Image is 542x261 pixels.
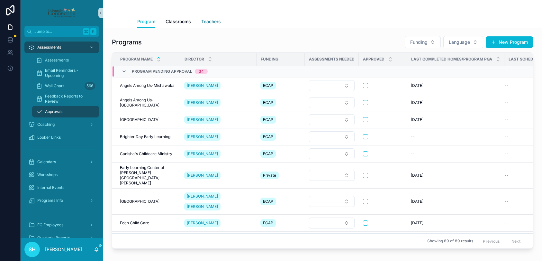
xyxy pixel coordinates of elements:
a: [DATE] [411,100,501,105]
span: Canisha's Childcare Ministry [120,151,172,156]
span: Language [449,39,470,45]
a: [PERSON_NAME] [184,80,253,91]
span: Teachers [201,18,221,25]
a: Assessments [32,54,99,66]
span: Showing 89 of 89 results [427,238,473,244]
a: ECAP [260,115,301,125]
a: -- [411,151,501,156]
span: [DATE] [411,220,423,226]
span: Program Pending Approval [132,69,192,74]
span: Classrooms [166,18,191,25]
a: Teachers [201,16,221,29]
a: [DATE] [411,199,501,204]
span: Director [185,57,204,62]
a: Brighter Day Early Learning [120,134,176,139]
span: Approvals [45,109,63,114]
a: [DATE] [411,117,501,122]
span: Last Scheduled Homes/Program PQA [509,57,540,62]
span: -- [505,134,509,139]
a: Quarterly Reports [24,232,99,244]
a: Classrooms [166,16,191,29]
span: Brighter Day Early Learning [120,134,170,139]
img: App logo [47,8,76,18]
span: ECAP [263,134,273,139]
a: Select Button [309,131,355,143]
a: Programs Info [24,195,99,206]
a: Program [137,16,155,28]
a: [PERSON_NAME] [184,203,221,210]
span: Coaching [37,122,55,127]
span: FC Employees [37,222,63,228]
span: -- [505,151,509,156]
span: [PERSON_NAME] [187,100,218,105]
a: [PERSON_NAME] [184,133,221,141]
span: Program [137,18,155,25]
span: Last Completed Homes/Program PQA [411,57,492,62]
div: scrollable content [21,37,103,238]
span: [PERSON_NAME] [187,204,218,209]
span: Calendars [37,159,56,164]
button: Select Button [309,148,355,159]
span: [PERSON_NAME] [187,117,218,122]
a: Early Learning Center at [PERSON_NAME][GEOGRAPHIC_DATA][PERSON_NAME] [120,165,176,186]
span: -- [411,134,415,139]
span: Assessments Needed [309,57,355,62]
span: Quarterly Reports [37,235,70,240]
a: Email Reminders - Upcoming [32,67,99,79]
span: [PERSON_NAME] [187,83,218,88]
span: [DATE] [411,173,423,178]
a: [DATE] [411,220,501,226]
button: Select Button [443,36,483,48]
a: Internal Events [24,182,99,193]
button: Select Button [309,114,355,125]
span: [GEOGRAPHIC_DATA] [120,117,159,122]
a: [PERSON_NAME] [184,218,253,228]
a: Select Button [309,148,355,160]
span: K [91,29,96,34]
button: Select Button [309,80,355,91]
span: [PERSON_NAME] [187,220,218,226]
a: [PERSON_NAME] [184,172,221,179]
a: [PERSON_NAME] [184,116,221,124]
a: [GEOGRAPHIC_DATA] [120,117,176,122]
a: Assessments [24,42,99,53]
span: [DATE] [411,117,423,122]
span: Jump to... [34,29,80,34]
a: [DATE] [411,83,501,88]
span: [DATE] [411,199,423,204]
a: Calendars [24,156,99,168]
a: [PERSON_NAME] [184,99,221,107]
button: Select Button [405,36,441,48]
a: [PERSON_NAME] [184,219,221,227]
a: ECAP [260,149,301,159]
a: ECAP [260,196,301,207]
a: [GEOGRAPHIC_DATA] [120,199,176,204]
span: -- [505,199,509,204]
span: Program Name [120,57,153,62]
span: ECAP [263,199,273,204]
span: ECAP [263,151,273,156]
span: -- [505,220,509,226]
div: 34 [199,69,204,74]
a: -- [411,134,501,139]
a: ECAP [260,132,301,142]
span: [PERSON_NAME] [187,134,218,139]
a: [PERSON_NAME] [184,82,221,89]
span: Assessments [45,58,69,63]
span: Assessments [37,45,61,50]
span: Email Reminders - Upcoming [45,68,93,78]
span: [PERSON_NAME] [187,194,218,199]
a: [PERSON_NAME] [184,150,221,158]
span: Internal Events [37,185,64,190]
a: Coaching [24,119,99,130]
span: Feedback Reports to Review [45,94,93,104]
button: Select Button [309,131,355,142]
span: ECAP [263,100,273,105]
a: Select Button [309,217,355,229]
a: Angels Among Us-Mishawaka [120,83,176,88]
a: Wall Chart566 [32,80,99,92]
a: Angels Among Us-[GEOGRAPHIC_DATA] [120,98,176,108]
a: Approvals [32,106,99,117]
